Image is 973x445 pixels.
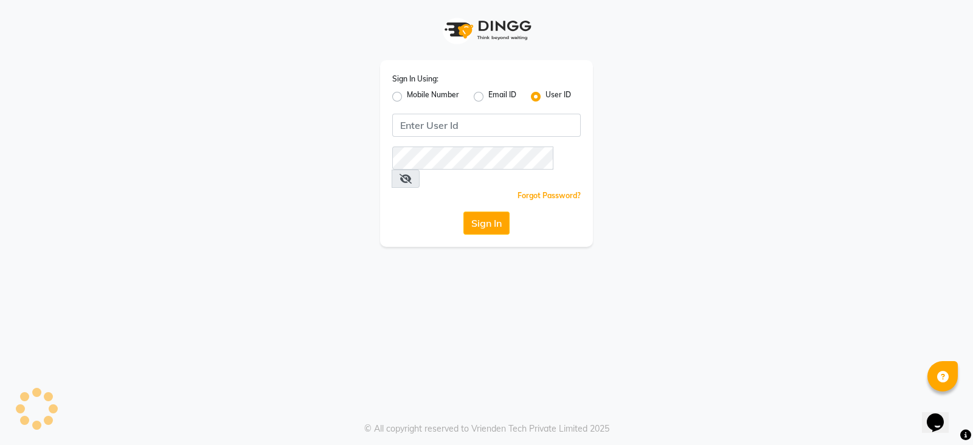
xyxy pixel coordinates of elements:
input: Username [392,114,581,137]
a: Forgot Password? [518,191,581,200]
button: Sign In [463,212,510,235]
label: Email ID [488,89,516,104]
iframe: chat widget [922,396,961,433]
label: User ID [545,89,571,104]
img: logo1.svg [438,12,535,48]
label: Sign In Using: [392,74,438,85]
input: Username [392,147,553,170]
label: Mobile Number [407,89,459,104]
